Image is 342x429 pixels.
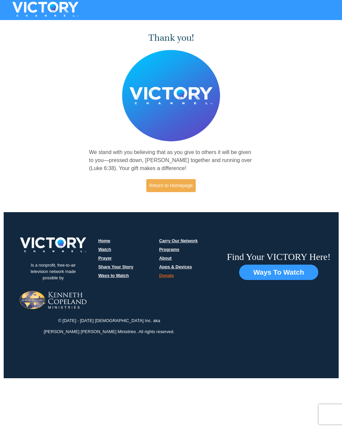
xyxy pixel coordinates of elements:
a: Ways to Watch [98,273,129,278]
p: © [DATE] - [DATE] [57,317,95,324]
img: Jesus-is-Lord-logo.png [20,291,87,309]
p: We stand with you believing that as you give to others it will be given to you—pressed down, [PER... [89,148,253,172]
h6: Find Your VICTORY Here! [227,251,331,263]
a: Programs [159,247,179,252]
a: Donate [159,273,174,278]
a: Watch [98,247,111,252]
a: Home [98,238,110,243]
a: About [159,256,172,261]
button: Ways To Watch [239,265,318,280]
img: victory-logo.png [11,237,95,252]
h1: Thank you! [89,32,253,43]
img: VICTORYTHON - VICTORY Channel [4,2,87,17]
a: Prayer [98,256,112,261]
p: Is a nonprofit, free-to-air television network made possible by [20,257,87,286]
a: Return to Homepage [146,179,196,192]
img: Believer's Voice of Victory Network [122,50,220,142]
p: [PERSON_NAME] [PERSON_NAME] Ministries [43,328,137,335]
a: Share Your Story [98,264,133,269]
a: Apps & Devices [159,264,192,269]
p: All rights reserved. [138,328,175,335]
a: Carry Our Network [159,238,198,243]
p: [DEMOGRAPHIC_DATA] Inc. [95,317,153,324]
p: aka [153,317,161,324]
div: . [11,312,207,345]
